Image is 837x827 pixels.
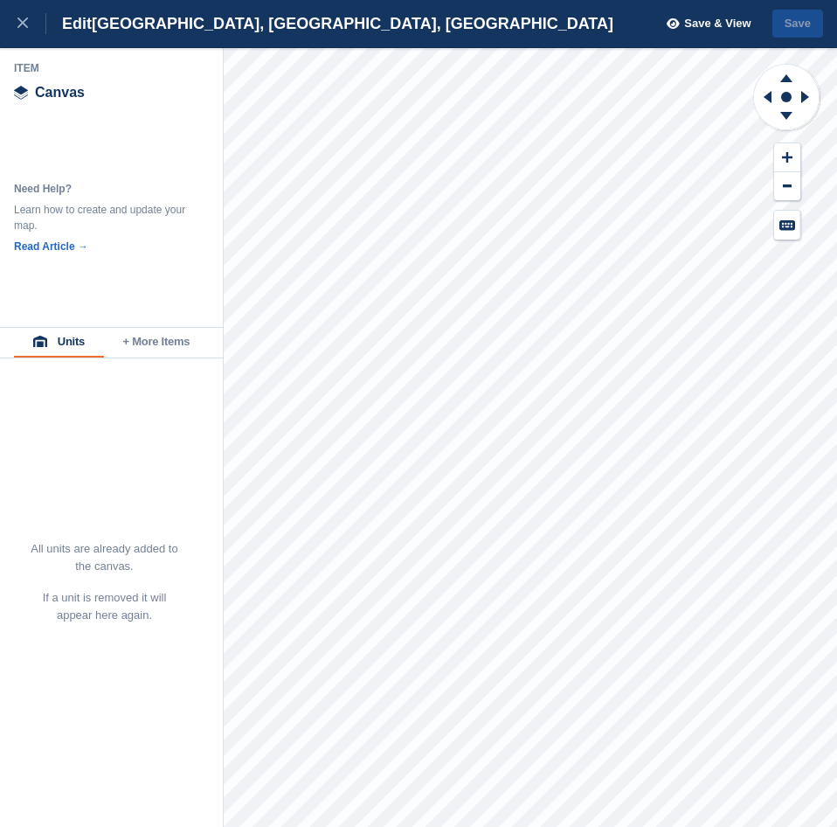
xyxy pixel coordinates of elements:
span: Save & View [684,15,751,32]
p: If a unit is removed it will appear here again. [30,589,179,624]
div: Item [14,61,210,75]
span: Canvas [35,86,85,100]
img: canvas-icn.9d1aba5b.svg [14,86,28,100]
button: Units [14,328,104,358]
button: + More Items [104,328,209,358]
a: Read Article → [14,240,88,253]
div: Edit [GEOGRAPHIC_DATA], [GEOGRAPHIC_DATA], [GEOGRAPHIC_DATA] [46,13,613,34]
button: Zoom In [774,143,800,172]
p: All units are already added to the canvas. [30,540,179,575]
button: Save [772,10,823,38]
button: Save & View [657,10,751,38]
div: Learn how to create and update your map. [14,202,189,233]
div: Need Help? [14,181,189,197]
button: Keyboard Shortcuts [774,211,800,240]
button: Zoom Out [774,172,800,201]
